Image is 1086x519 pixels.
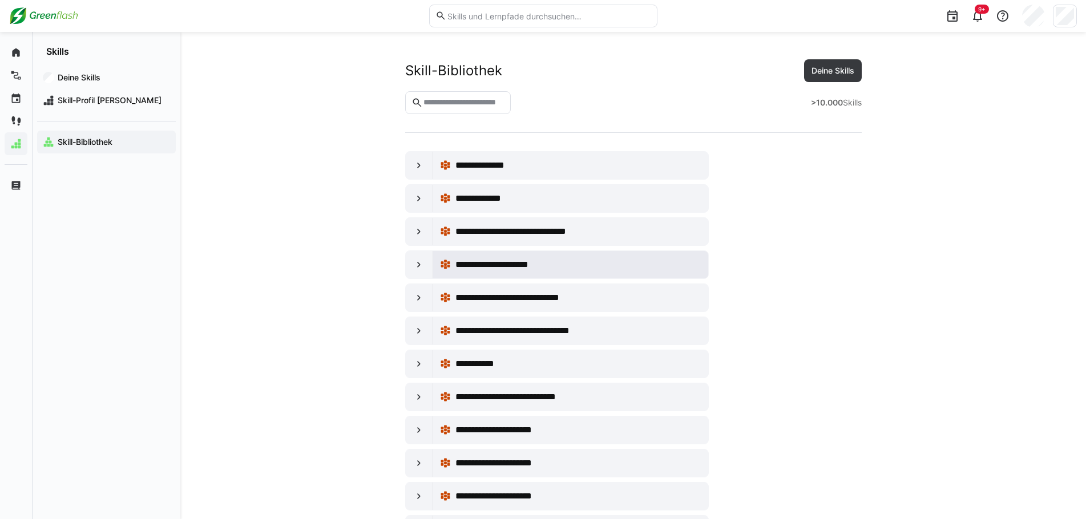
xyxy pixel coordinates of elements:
input: Skills und Lernpfade durchsuchen… [446,11,651,21]
strong: >10.000 [811,98,843,107]
span: Deine Skills [810,65,856,76]
span: Skill-Profil [PERSON_NAME] [56,95,170,106]
div: Skills [811,97,862,108]
span: 9+ [978,6,986,13]
div: Skill-Bibliothek [405,62,502,79]
button: Deine Skills [804,59,862,82]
